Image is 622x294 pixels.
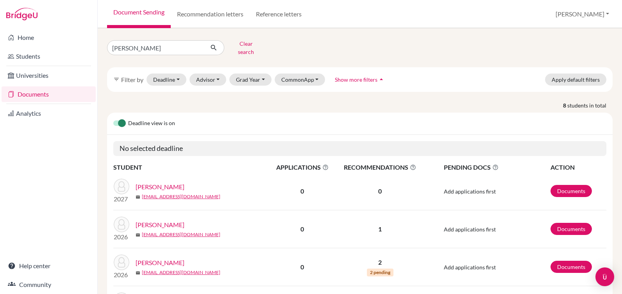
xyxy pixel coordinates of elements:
[2,258,96,274] a: Help center
[107,40,204,55] input: Find student by name...
[114,255,129,270] img: Simon, Michaela
[336,258,425,267] p: 2
[300,225,304,233] b: 0
[444,188,496,195] span: Add applications first
[335,76,377,83] span: Show more filters
[6,8,38,20] img: Bridge-U
[567,101,613,109] span: students in total
[377,75,385,83] i: arrow_drop_up
[2,48,96,64] a: Students
[114,270,129,280] p: 2026
[300,263,304,271] b: 0
[136,233,140,237] span: mail
[189,73,227,86] button: Advisor
[551,223,592,235] a: Documents
[270,163,335,172] span: APPLICATIONS
[2,86,96,102] a: Documents
[328,73,392,86] button: Show more filtersarrow_drop_up
[2,106,96,121] a: Analytics
[444,226,496,233] span: Add applications first
[142,269,220,276] a: [EMAIL_ADDRESS][DOMAIN_NAME]
[563,101,567,109] strong: 8
[551,185,592,197] a: Documents
[114,217,129,232] img: Simon, Mia
[2,30,96,45] a: Home
[114,232,129,242] p: 2026
[128,119,175,128] span: Deadline view is on
[336,224,425,234] p: 1
[275,73,325,86] button: CommonApp
[114,194,129,204] p: 2027
[114,179,129,194] img: Simon, Laura
[552,7,613,22] button: [PERSON_NAME]
[550,162,606,172] th: ACTION
[113,76,120,82] i: filter_list
[113,162,270,172] th: STUDENT
[367,269,393,276] span: 2 pending
[142,193,220,200] a: [EMAIL_ADDRESS][DOMAIN_NAME]
[336,186,425,196] p: 0
[2,277,96,292] a: Community
[147,73,186,86] button: Deadline
[545,73,606,86] button: Apply default filters
[444,163,550,172] span: PENDING DOCS
[136,258,184,267] a: [PERSON_NAME]
[136,271,140,275] span: mail
[229,73,272,86] button: Grad Year
[336,163,425,172] span: RECOMMENDATIONS
[444,264,496,271] span: Add applications first
[136,220,184,229] a: [PERSON_NAME]
[551,261,592,273] a: Documents
[136,182,184,192] a: [PERSON_NAME]
[2,68,96,83] a: Universities
[595,267,614,286] div: Open Intercom Messenger
[300,187,304,195] b: 0
[142,231,220,238] a: [EMAIL_ADDRESS][DOMAIN_NAME]
[113,141,606,156] h5: No selected deadline
[121,76,143,83] span: Filter by
[224,38,268,58] button: Clear search
[136,195,140,199] span: mail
